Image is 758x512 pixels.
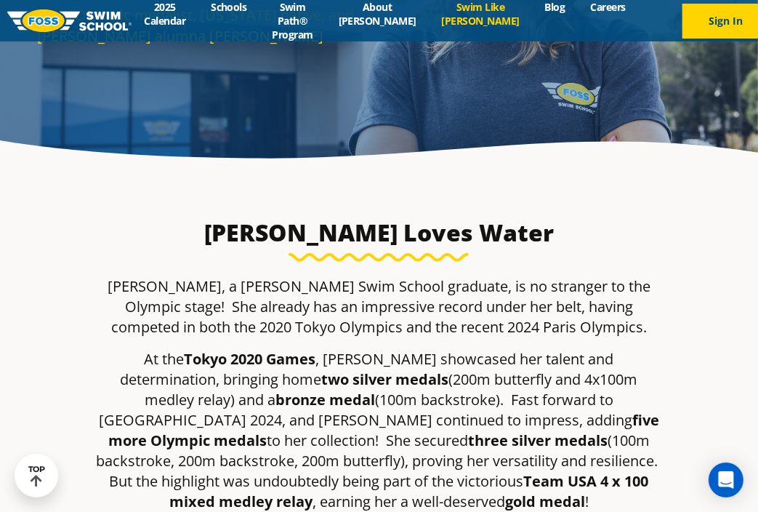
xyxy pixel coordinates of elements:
strong: Team USA 4 x 100 mixed medley relay [169,471,649,511]
strong: gold medal [505,492,585,511]
strong: bronze medal [275,390,375,409]
div: TOP [28,465,45,487]
strong: three silver medals [468,431,608,450]
img: FOSS Swim School Logo [7,9,132,32]
p: [PERSON_NAME], a [PERSON_NAME] Swim School graduate, is no stranger to the Olympic stage! She alr... [95,276,662,337]
strong: two silver medals [321,369,448,389]
p: At the , [PERSON_NAME] showcased her talent and determination, bringing home (200m butterfly and ... [95,349,662,512]
strong: five more Olympic medals [108,410,659,450]
h3: [PERSON_NAME] Loves Water [181,218,576,247]
strong: Tokyo 2020 Games [184,349,315,369]
div: Open Intercom Messenger [709,463,743,497]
